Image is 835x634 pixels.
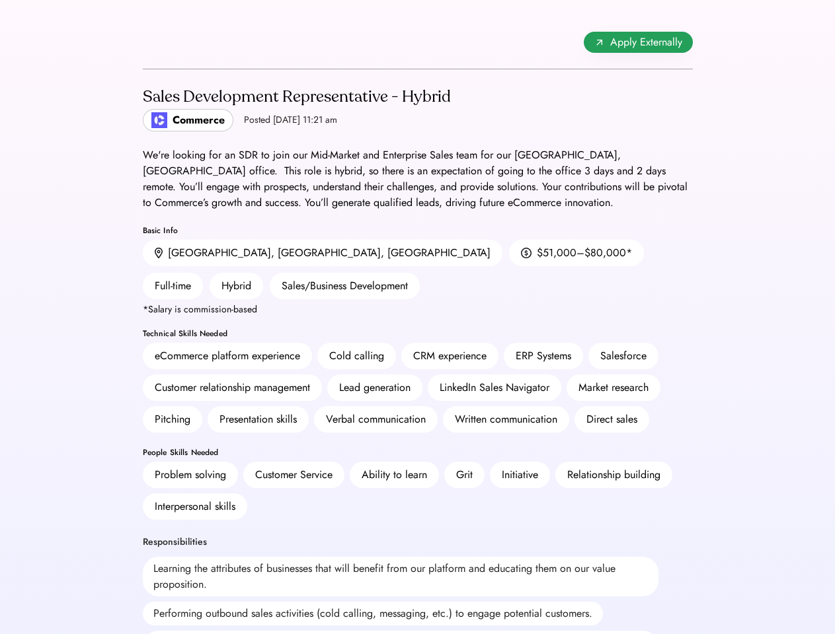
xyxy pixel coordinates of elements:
div: Full-time [143,273,203,299]
div: *Salary is commission-based [143,304,257,314]
div: Basic Info [143,227,693,234]
div: Responsibilities [143,536,207,549]
img: location.svg [155,248,163,259]
div: People Skills Needed [143,448,693,456]
div: LinkedIn Sales Navigator [440,380,549,396]
div: Salesforce [600,348,647,364]
div: Pitching [155,411,190,427]
div: CRM experience [413,348,487,364]
div: Technical Skills Needed [143,330,693,337]
div: Lead generation [339,380,411,396]
button: Apply Externally [584,32,693,53]
div: Sales/Business Development [270,273,420,299]
div: Performing outbound sales activities (cold calling, messaging, etc.) to engage potential customers. [143,602,603,625]
img: money.svg [521,247,532,259]
div: Hybrid [210,273,263,299]
div: Grit [456,467,473,483]
img: poweredbycommerce_logo.jpeg [151,112,167,128]
div: [GEOGRAPHIC_DATA], [GEOGRAPHIC_DATA], [GEOGRAPHIC_DATA] [168,245,491,261]
div: Interpersonal skills [155,499,235,514]
div: ERP Systems [516,348,571,364]
div: Problem solving [155,467,226,483]
div: Customer Service [255,467,333,483]
div: We're looking for an SDR to join our Mid-Market and Enterprise Sales team for our [GEOGRAPHIC_DAT... [143,147,693,211]
div: eCommerce platform experience [155,348,300,364]
div: Ability to learn [362,467,427,483]
div: Relationship building [567,467,660,483]
div: Cold calling [329,348,384,364]
div: Commerce [173,112,225,128]
div: Direct sales [586,411,637,427]
div: Sales Development Representative - Hybrid [143,87,451,108]
div: Presentation skills [219,411,297,427]
div: Customer relationship management [155,380,310,396]
div: Written communication [455,411,557,427]
div: $51,000–$80,000 [537,245,626,261]
div: Market research [578,380,649,396]
span: Apply Externally [610,34,682,50]
div: Posted [DATE] 11:21 am [244,114,337,127]
div: Initiative [502,467,538,483]
div: Learning the attributes of businesses that will benefit from our platform and educating them on o... [143,557,658,596]
div: Verbal communication [326,411,426,427]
